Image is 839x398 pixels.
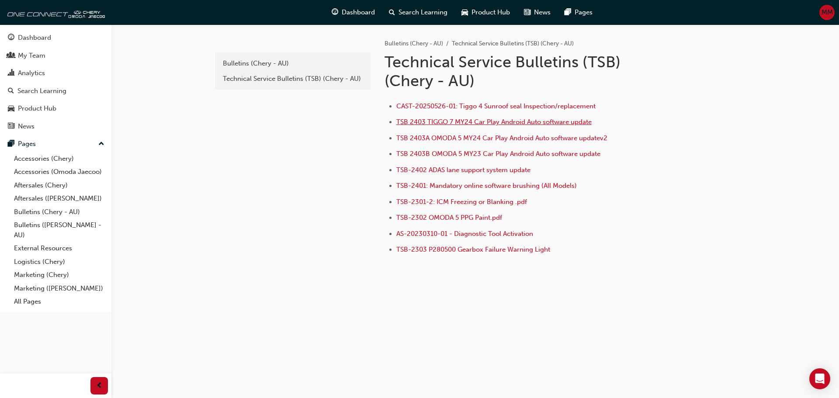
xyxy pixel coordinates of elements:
div: Pages [18,139,36,149]
div: Search Learning [17,86,66,96]
a: News [3,118,108,135]
a: Technical Service Bulletins (TSB) (Chery - AU) [218,71,367,87]
span: Pages [575,7,593,17]
a: pages-iconPages [558,3,600,21]
span: news-icon [524,7,530,18]
span: prev-icon [96,381,103,391]
a: TSB-2401: Mandatory online software brushing (All Models) [396,182,577,190]
span: people-icon [8,52,14,60]
span: guage-icon [8,34,14,42]
a: External Resources [10,242,108,255]
button: DashboardMy TeamAnalyticsSearch LearningProduct HubNews [3,28,108,136]
li: Technical Service Bulletins (TSB) (Chery - AU) [452,39,574,49]
span: MM [822,7,833,17]
span: news-icon [8,123,14,131]
span: search-icon [8,87,14,95]
h1: Technical Service Bulletins (TSB) (Chery - AU) [385,52,671,90]
a: Aftersales (Chery) [10,179,108,192]
button: Pages [3,136,108,152]
a: Accessories (Omoda Jaecoo) [10,165,108,179]
span: pages-icon [565,7,571,18]
a: My Team [3,48,108,64]
span: News [534,7,551,17]
a: TSB-2301-2: ICM Freezing or Blanking .pdf [396,198,527,206]
a: Bulletins (Chery - AU) [10,205,108,219]
a: CAST-20250526-01: Tiggo 4 Sunroof seal Inspection/replacement [396,102,596,110]
span: up-icon [98,138,104,150]
span: chart-icon [8,69,14,77]
img: oneconnect [4,3,105,21]
a: search-iconSearch Learning [382,3,454,21]
a: Logistics (Chery) [10,255,108,269]
div: Dashboard [18,33,51,43]
a: Dashboard [3,30,108,46]
a: Accessories (Chery) [10,152,108,166]
a: TSB 2403A OMODA 5 MY24 Car Play Android Auto software updatev2 [396,134,607,142]
a: Bulletins (Chery - AU) [218,56,367,71]
a: All Pages [10,295,108,308]
span: guage-icon [332,7,338,18]
a: TSB-2302 OMODA 5 PPG Paint.pdf [396,214,502,221]
a: Bulletins ([PERSON_NAME] - AU) [10,218,108,242]
a: TSB 2403B OMODA 5 MY23 Car Play Android Auto software update [396,150,600,158]
a: TSB 2403 TIGGO 7 MY24 Car Play Android Auto software update [396,118,592,126]
div: Product Hub [18,104,56,114]
a: AS-20230310-01 - Diagnostic Tool Activation [396,230,533,238]
div: Analytics [18,68,45,78]
a: guage-iconDashboard [325,3,382,21]
span: car-icon [8,105,14,113]
span: pages-icon [8,140,14,148]
a: Marketing ([PERSON_NAME]) [10,282,108,295]
div: News [18,121,35,132]
span: search-icon [389,7,395,18]
div: Technical Service Bulletins (TSB) (Chery - AU) [223,74,363,84]
span: car-icon [461,7,468,18]
a: car-iconProduct Hub [454,3,517,21]
a: news-iconNews [517,3,558,21]
a: Product Hub [3,100,108,117]
span: Search Learning [399,7,447,17]
div: Bulletins (Chery - AU) [223,59,363,69]
a: TSB-2303 P280500 Gearbox Failure Warning Light [396,246,550,253]
div: Open Intercom Messenger [809,368,830,389]
button: MM [819,5,835,20]
a: Marketing (Chery) [10,268,108,282]
div: My Team [18,51,45,61]
a: TSB-2402 ADAS lane support system update [396,166,530,174]
a: Aftersales ([PERSON_NAME]) [10,192,108,205]
a: Search Learning [3,83,108,99]
span: Product Hub [472,7,510,17]
a: Bulletins (Chery - AU) [385,40,443,47]
span: Dashboard [342,7,375,17]
a: Analytics [3,65,108,81]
